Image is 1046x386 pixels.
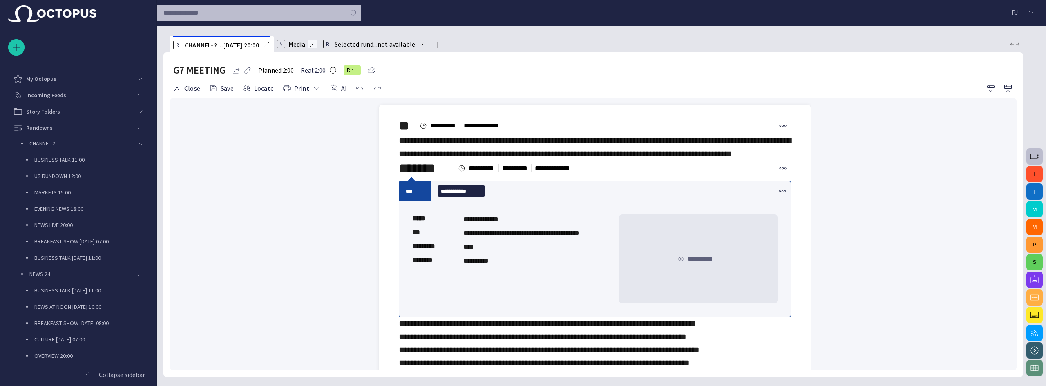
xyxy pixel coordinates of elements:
div: BUSINESS TALK [DATE] 11:00 [18,283,148,299]
p: R [323,40,331,48]
p: CULTURE [DATE] 07:00 [34,335,148,344]
p: Collapse sidebar [99,370,145,379]
img: Octopus News Room [8,5,96,22]
p: BUSINESS TALK [DATE] 11:00 [34,286,148,295]
p: EVENING NEWS 18:00 [34,205,148,213]
p: CHANNEL 2 [29,139,132,147]
p: BUSINESS TALK 11:00 [34,156,148,164]
div: OVERVIEW 20:00 [18,348,148,365]
p: M [277,40,285,48]
p: US RUNDOWN 12:00 [34,172,148,180]
div: BREAKFAST SHOW [DATE] 07:00 [18,234,148,250]
div: CULTURE [DATE] 07:00 [18,332,148,348]
span: CHANNEL-2 ...[DATE] 20:00 [185,41,259,49]
div: BUSINESS TALK [DATE] 11:00 [18,250,148,267]
p: MARKETS 15:00 [34,188,148,196]
div: MARKETS 15:00 [18,185,148,201]
button: PJ [1005,5,1041,20]
p: BUSINESS TALK [DATE] 11:00 [34,254,148,262]
button: P [1026,237,1043,253]
span: Media [288,40,305,48]
p: Story Folders [26,107,60,116]
p: BREAKFAST SHOW [DATE] 07:00 [34,237,148,245]
div: NEWS AT NOON [DATE] 10:00 [18,299,148,316]
button: R [344,63,361,78]
button: Print [280,81,324,96]
p: Rundowns [26,124,53,132]
p: My Octopus [26,75,56,83]
button: Collapse sidebar [8,366,148,383]
span: Selected rund...not available [335,40,416,48]
span: R [347,66,351,74]
div: RSelected rund...not available [320,36,430,52]
p: Real: 2:00 [301,65,326,75]
p: OVERVIEW 20:00 [34,352,148,360]
div: BUSINESS TALK 11:00 [18,152,148,169]
p: NEWS AT NOON [DATE] 10:00 [34,303,148,311]
button: I [1026,183,1043,200]
button: Locate [240,81,277,96]
div: RCHANNEL-2 ...[DATE] 20:00 [170,36,274,52]
div: MMedia [274,36,320,52]
p: NEWS LIVE 20:00 [34,221,148,229]
div: EVENING NEWS 18:00 [18,201,148,218]
p: Incoming Feeds [26,91,66,99]
div: NEWS LIVE 20:00 [18,218,148,234]
button: M [1026,219,1043,235]
button: Save [206,81,237,96]
p: P J [1012,7,1018,17]
button: AI [327,81,350,96]
button: f [1026,166,1043,182]
div: BREAKFAST SHOW [DATE] 08:00 [18,316,148,332]
p: R [173,41,181,49]
p: BREAKFAST SHOW [DATE] 08:00 [34,319,148,327]
p: NEWS 24 [29,270,132,278]
button: S [1026,254,1043,270]
ul: main menu [8,71,148,366]
button: M [1026,201,1043,217]
p: Planned: 2:00 [258,65,294,75]
div: US RUNDOWN 12:00 [18,169,148,185]
button: Close [170,81,203,96]
h2: G7 MEETING [173,64,226,77]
